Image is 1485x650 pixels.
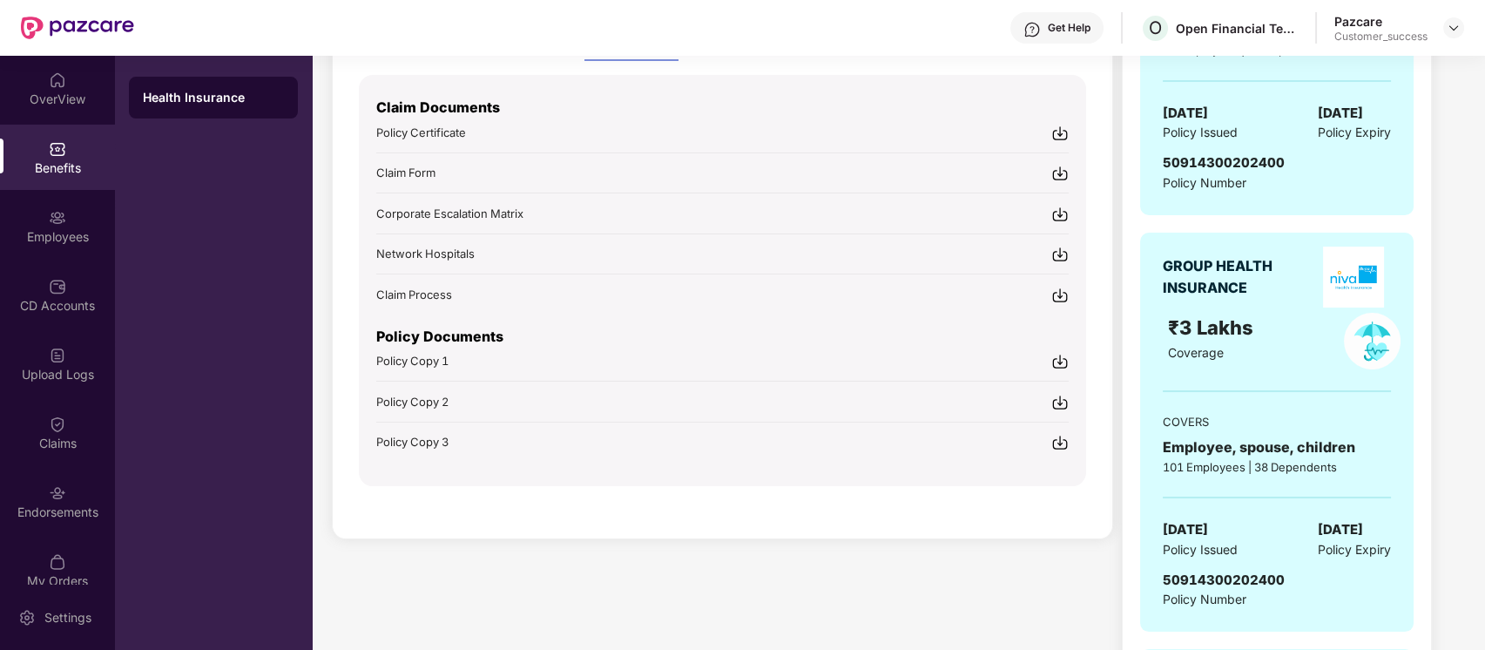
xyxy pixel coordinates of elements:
span: Policy Issued [1163,540,1238,559]
span: Policy Issued [1163,123,1238,142]
span: [DATE] [1318,519,1363,540]
p: Policy Documents [376,326,1069,348]
span: Policy Number [1163,592,1246,606]
div: 101 Employees | 38 Dependents [1163,458,1391,476]
img: insurerLogo [1323,247,1384,308]
img: svg+xml;base64,PHN2ZyBpZD0iSG9tZSIgeG1sbnM9Imh0dHA6Ly93d3cudzMub3JnLzIwMDAvc3ZnIiB3aWR0aD0iMjAiIG... [49,71,66,89]
div: Pazcare [1334,13,1428,30]
img: svg+xml;base64,PHN2ZyBpZD0iRG93bmxvYWQtMjR4MjQiIHhtbG5zPSJodHRwOi8vd3d3LnczLm9yZy8yMDAwL3N2ZyIgd2... [1051,125,1069,142]
img: svg+xml;base64,PHN2ZyBpZD0iQmVuZWZpdHMiIHhtbG5zPSJodHRwOi8vd3d3LnczLm9yZy8yMDAwL3N2ZyIgd2lkdGg9Ij... [49,140,66,158]
div: GROUP HEALTH INSURANCE [1163,255,1315,299]
div: Customer_success [1334,30,1428,44]
span: [DATE] [1163,519,1208,540]
p: Claim Documents [376,97,1069,118]
span: ₹3 Lakhs [1168,316,1259,339]
span: [DATE] [1318,103,1363,124]
div: Health Insurance [143,89,284,106]
span: Policy Expiry [1318,540,1391,559]
div: Settings [39,609,97,626]
img: svg+xml;base64,PHN2ZyBpZD0iQ0RfQWNjb3VudHMiIGRhdGEtbmFtZT0iQ0QgQWNjb3VudHMiIHhtbG5zPSJodHRwOi8vd3... [49,278,66,295]
span: Policy Copy 2 [376,395,449,409]
div: Open Financial Technologies Private Limited [1176,20,1298,37]
span: Network Hospitals [376,247,475,261]
span: Policy Number [1163,175,1246,190]
span: Policy Expiry [1318,123,1391,142]
span: Coverage [1168,345,1224,360]
span: 50914300202400 [1163,572,1285,588]
img: svg+xml;base64,PHN2ZyBpZD0iRG93bmxvYWQtMjR4MjQiIHhtbG5zPSJodHRwOi8vd3d3LnczLm9yZy8yMDAwL3N2ZyIgd2... [1051,353,1069,370]
img: svg+xml;base64,PHN2ZyBpZD0iRHJvcGRvd24tMzJ4MzIiIHhtbG5zPSJodHRwOi8vd3d3LnczLm9yZy8yMDAwL3N2ZyIgd2... [1447,21,1461,35]
span: [DATE] [1163,103,1208,124]
div: Employee, spouse, children [1163,437,1391,458]
img: svg+xml;base64,PHN2ZyBpZD0iVXBsb2FkX0xvZ3MiIGRhdGEtbmFtZT0iVXBsb2FkIExvZ3MiIHhtbG5zPSJodHRwOi8vd3... [49,347,66,364]
span: 50914300202400 [1163,154,1285,171]
img: svg+xml;base64,PHN2ZyBpZD0iRG93bmxvYWQtMjR4MjQiIHhtbG5zPSJodHRwOi8vd3d3LnczLm9yZy8yMDAwL3N2ZyIgd2... [1051,434,1069,451]
span: Policy Copy 3 [376,435,449,449]
img: svg+xml;base64,PHN2ZyBpZD0iRG93bmxvYWQtMjR4MjQiIHhtbG5zPSJodHRwOi8vd3d3LnczLm9yZy8yMDAwL3N2ZyIgd2... [1051,394,1069,411]
img: policyIcon [1344,313,1401,369]
img: svg+xml;base64,PHN2ZyBpZD0iRG93bmxvYWQtMjR4MjQiIHhtbG5zPSJodHRwOi8vd3d3LnczLm9yZy8yMDAwL3N2ZyIgd2... [1051,206,1069,223]
span: Corporate Escalation Matrix [376,207,523,220]
img: svg+xml;base64,PHN2ZyBpZD0iRG93bmxvYWQtMjR4MjQiIHhtbG5zPSJodHRwOi8vd3d3LnczLm9yZy8yMDAwL3N2ZyIgd2... [1051,287,1069,304]
div: Get Help [1048,21,1090,35]
img: svg+xml;base64,PHN2ZyBpZD0iTXlfT3JkZXJzIiBkYXRhLW5hbWU9Ik15IE9yZGVycyIgeG1sbnM9Imh0dHA6Ly93d3cudz... [49,553,66,571]
span: O [1149,17,1162,38]
img: svg+xml;base64,PHN2ZyBpZD0iQ2xhaW0iIHhtbG5zPSJodHRwOi8vd3d3LnczLm9yZy8yMDAwL3N2ZyIgd2lkdGg9IjIwIi... [49,416,66,433]
span: Policy Certificate [376,125,466,139]
span: Policy Copy 1 [376,354,449,368]
img: svg+xml;base64,PHN2ZyBpZD0iU2V0dGluZy0yMHgyMCIgeG1sbnM9Imh0dHA6Ly93d3cudzMub3JnLzIwMDAvc3ZnIiB3aW... [18,609,36,626]
img: svg+xml;base64,PHN2ZyBpZD0iRG93bmxvYWQtMjR4MjQiIHhtbG5zPSJodHRwOi8vd3d3LnczLm9yZy8yMDAwL3N2ZyIgd2... [1051,246,1069,263]
img: svg+xml;base64,PHN2ZyBpZD0iSGVscC0zMngzMiIgeG1sbnM9Imh0dHA6Ly93d3cudzMub3JnLzIwMDAvc3ZnIiB3aWR0aD... [1023,21,1041,38]
img: svg+xml;base64,PHN2ZyBpZD0iRG93bmxvYWQtMjR4MjQiIHhtbG5zPSJodHRwOi8vd3d3LnczLm9yZy8yMDAwL3N2ZyIgd2... [1051,165,1069,182]
span: Claim Form [376,166,435,179]
div: COVERS [1163,413,1391,430]
span: Claim Process [376,288,452,301]
img: svg+xml;base64,PHN2ZyBpZD0iRW1wbG95ZWVzIiB4bWxucz0iaHR0cDovL3d3dy53My5vcmcvMjAwMC9zdmciIHdpZHRoPS... [49,209,66,227]
img: svg+xml;base64,PHN2ZyBpZD0iRW5kb3JzZW1lbnRzIiB4bWxucz0iaHR0cDovL3d3dy53My5vcmcvMjAwMC9zdmciIHdpZH... [49,484,66,502]
img: New Pazcare Logo [21,17,134,39]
